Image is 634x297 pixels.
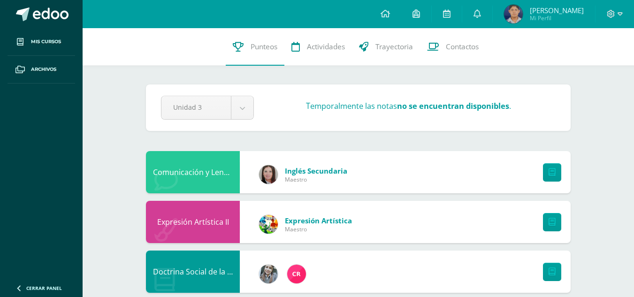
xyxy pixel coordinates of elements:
[285,225,352,233] span: Maestro
[285,216,352,225] span: Expresión Artística
[530,6,584,15] span: [PERSON_NAME]
[146,251,240,293] div: Doctrina Social de la Iglesia
[504,5,523,23] img: 04ad1a66cd7e658e3e15769894bcf075.png
[259,165,278,184] img: 8af0450cf43d44e38c4a1497329761f3.png
[8,56,75,84] a: Archivos
[284,28,352,66] a: Actividades
[259,215,278,234] img: 159e24a6ecedfdf8f489544946a573f0.png
[420,28,486,66] a: Contactos
[146,201,240,243] div: Expresión Artística II
[31,66,56,73] span: Archivos
[446,42,479,52] span: Contactos
[375,42,413,52] span: Trayectoria
[285,166,347,175] span: Inglés Secundaria
[352,28,420,66] a: Trayectoria
[259,265,278,283] img: cba4c69ace659ae4cf02a5761d9a2473.png
[306,101,511,111] h3: Temporalmente las notas .
[251,42,277,52] span: Punteos
[287,265,306,283] img: 866c3f3dc5f3efb798120d7ad13644d9.png
[530,14,584,22] span: Mi Perfil
[26,285,62,291] span: Cerrar panel
[397,101,509,111] strong: no se encuentran disponibles
[8,28,75,56] a: Mis cursos
[173,96,219,118] span: Unidad 3
[285,175,347,183] span: Maestro
[307,42,345,52] span: Actividades
[146,151,240,193] div: Comunicación y Lenguaje L3 Inglés
[226,28,284,66] a: Punteos
[161,96,253,119] a: Unidad 3
[31,38,61,46] span: Mis cursos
